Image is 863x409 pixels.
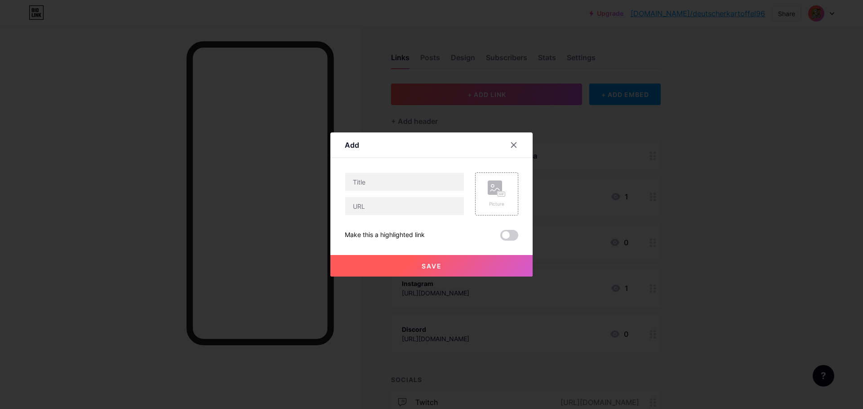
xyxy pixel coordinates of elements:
[345,197,464,215] input: URL
[330,255,533,277] button: Save
[422,262,442,270] span: Save
[488,201,506,207] div: Picture
[345,140,359,150] div: Add
[345,230,425,241] div: Make this a highlighted link
[345,173,464,191] input: Title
